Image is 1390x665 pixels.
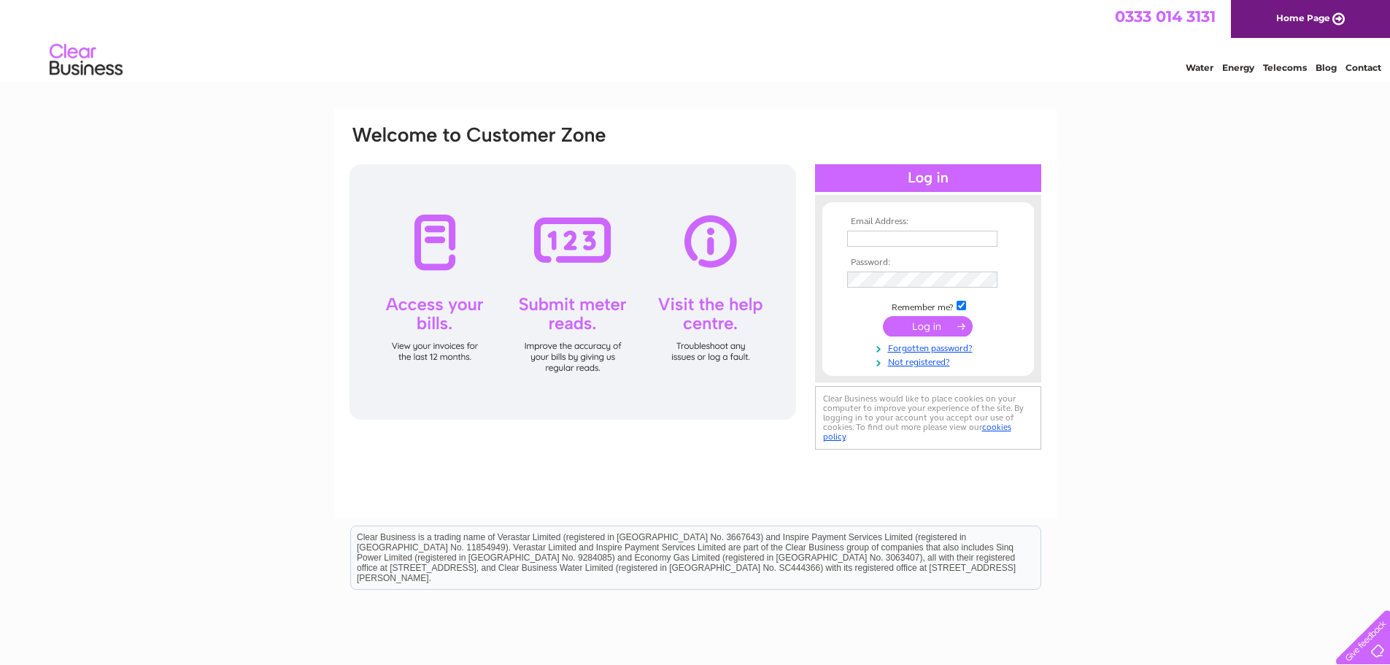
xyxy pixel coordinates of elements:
a: Telecoms [1263,62,1307,73]
a: Water [1186,62,1213,73]
a: 0333 014 3131 [1115,7,1216,26]
a: Forgotten password? [847,340,1013,354]
div: Clear Business is a trading name of Verastar Limited (registered in [GEOGRAPHIC_DATA] No. 3667643... [351,8,1040,71]
th: Password: [843,258,1013,268]
a: cookies policy [823,422,1011,442]
th: Email Address: [843,217,1013,227]
input: Submit [883,316,973,337]
a: Blog [1316,62,1337,73]
td: Remember me? [843,299,1013,313]
a: Contact [1345,62,1381,73]
div: Clear Business would like to place cookies on your computer to improve your experience of the sit... [815,386,1041,450]
a: Energy [1222,62,1254,73]
a: Not registered? [847,354,1013,368]
img: logo.png [49,38,123,82]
